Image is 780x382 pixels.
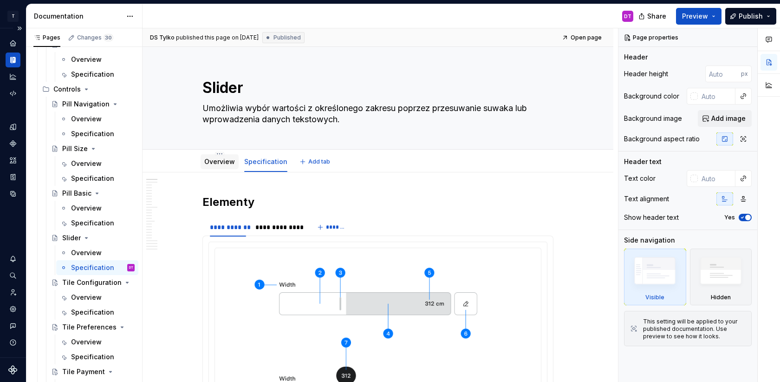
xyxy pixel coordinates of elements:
[645,294,664,301] div: Visible
[104,34,113,41] span: 30
[201,77,552,99] textarea: Slider
[705,66,741,82] input: Auto
[71,55,102,64] div: Overview
[56,112,138,126] a: Overview
[739,12,763,21] span: Publish
[77,34,113,41] div: Changes
[711,294,731,301] div: Hidden
[6,251,20,266] button: Notifications
[56,260,138,275] a: SpecificationDT
[201,151,239,171] div: Overview
[47,186,138,201] a: Pill Basic
[62,367,105,376] div: Tile Payment
[56,290,138,305] a: Overview
[7,11,19,22] div: T
[71,293,102,302] div: Overview
[6,69,20,84] div: Analytics
[6,136,20,151] a: Components
[56,52,138,67] a: Overview
[6,268,20,283] button: Search ⌘K
[176,34,259,41] div: published this page on [DATE]
[240,151,291,171] div: Specification
[56,349,138,364] a: Specification
[13,22,26,35] button: Expand sidebar
[308,158,330,165] span: Add tab
[690,249,752,305] div: Hidden
[33,34,60,41] div: Pages
[56,67,138,82] a: Specification
[698,88,735,105] input: Auto
[71,159,102,168] div: Overview
[62,99,110,109] div: Pill Navigation
[71,174,114,183] div: Specification
[71,114,102,124] div: Overview
[297,155,334,168] button: Add tab
[624,134,700,144] div: Background aspect ratio
[6,53,20,67] a: Documentation
[56,156,138,171] a: Overview
[62,233,81,243] div: Slider
[6,119,20,134] a: Design tokens
[56,245,138,260] a: Overview
[6,318,20,333] button: Contact support
[634,8,672,25] button: Share
[39,82,138,97] div: Controls
[56,216,138,231] a: Specification
[6,285,20,300] a: Invite team
[244,158,287,165] a: Specification
[624,174,656,183] div: Text color
[71,337,102,347] div: Overview
[47,275,138,290] a: Tile Configuration
[711,114,746,123] span: Add image
[624,213,679,222] div: Show header text
[71,129,114,138] div: Specification
[6,302,20,316] a: Settings
[47,364,138,379] a: Tile Payment
[56,126,138,141] a: Specification
[676,8,721,25] button: Preview
[62,278,122,287] div: Tile Configuration
[204,158,235,165] a: Overview
[724,214,735,221] label: Yes
[725,8,776,25] button: Publish
[2,6,24,26] button: T
[71,70,114,79] div: Specification
[624,236,675,245] div: Side navigation
[56,305,138,320] a: Specification
[71,204,102,213] div: Overview
[56,201,138,216] a: Overview
[624,157,662,166] div: Header text
[624,249,686,305] div: Visible
[6,86,20,101] a: Code automation
[71,308,114,317] div: Specification
[47,97,138,112] a: Pill Navigation
[571,34,602,41] span: Open page
[559,31,606,44] a: Open page
[624,69,668,79] div: Header height
[71,248,102,257] div: Overview
[698,110,752,127] button: Add image
[273,34,301,41] span: Published
[62,144,88,153] div: Pill Size
[56,171,138,186] a: Specification
[71,352,114,362] div: Specification
[698,170,735,187] input: Auto
[624,92,679,101] div: Background color
[647,12,666,21] span: Share
[150,34,175,41] span: DS Tylko
[129,263,133,272] div: DT
[6,170,20,184] a: Storybook stories
[6,36,20,51] a: Home
[34,12,122,21] div: Documentation
[47,320,138,335] a: Tile Preferences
